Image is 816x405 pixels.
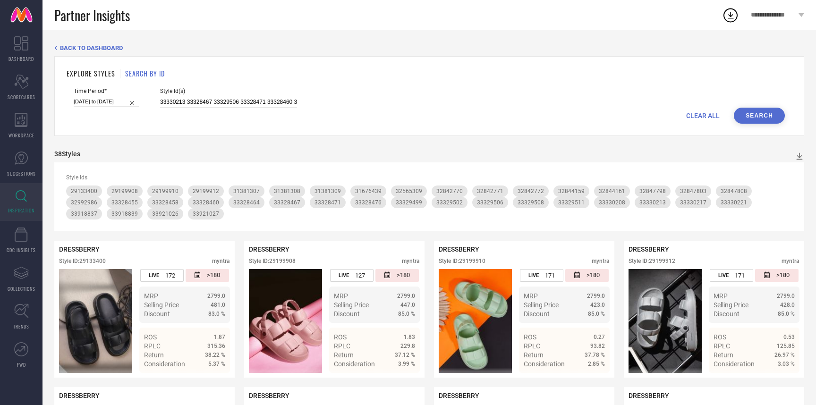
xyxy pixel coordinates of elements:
div: Back TO Dashboard [54,44,804,51]
span: 33329506 [477,199,503,206]
span: Return [714,351,733,359]
span: LIVE [528,272,539,278]
span: 83.0 % [208,311,225,317]
span: 33330213 [639,199,666,206]
span: LIVE [149,272,159,278]
span: 33328460 [193,199,219,206]
span: 172 [165,272,175,279]
span: >180 [586,271,600,279]
span: 32847798 [639,188,666,194]
div: Number of days the style has been live on the platform [710,269,753,282]
span: FWD [17,361,26,368]
span: Discount [334,310,360,318]
div: Click to view image [249,269,322,373]
span: RPLC [334,342,350,350]
span: 0.27 [594,334,605,340]
span: Consideration [714,360,755,368]
span: LIVE [718,272,729,278]
span: DRESSBERRY [59,392,100,399]
span: Details [773,377,795,385]
span: Details [394,377,415,385]
span: RPLC [714,342,730,350]
span: Selling Price [524,301,559,309]
span: 32842770 [436,188,463,194]
span: 32842772 [518,188,544,194]
div: Style ID: 29199912 [629,258,675,264]
span: MRP [524,292,538,300]
input: Enter comma separated style ids e.g. 12345, 67890 [160,97,297,108]
span: 33328476 [355,199,382,206]
div: 38 Styles [54,150,80,158]
span: 29199910 [152,188,178,194]
span: DRESSBERRY [439,245,479,253]
span: DRESSBERRY [629,245,669,253]
div: Click to view image [439,269,512,373]
span: SCORECARDS [8,93,35,101]
span: 33328471 [314,199,341,206]
span: 33328464 [233,199,260,206]
span: Discount [144,310,170,318]
span: ROS [144,333,157,341]
span: Selling Price [714,301,748,309]
span: >180 [776,271,790,279]
span: Details [204,377,225,385]
div: myntra [782,258,799,264]
span: DRESSBERRY [59,245,100,253]
span: Partner Insights [54,6,130,25]
span: Consideration [144,360,185,368]
span: MRP [144,292,158,300]
div: myntra [212,258,230,264]
span: 33329502 [436,199,463,206]
span: CLEAR ALL [686,112,720,119]
span: DASHBOARD [8,55,34,62]
a: Details [764,377,795,385]
span: DRESSBERRY [439,392,479,399]
span: 2799.0 [587,293,605,299]
span: INSPIRATION [8,207,34,214]
span: 0.53 [783,334,795,340]
div: Number of days since the style was first listed on the platform [375,269,419,282]
span: 33330221 [721,199,747,206]
span: 315.36 [207,343,225,349]
a: Details [574,377,605,385]
img: Style preview image [59,269,132,373]
span: 33328467 [274,199,300,206]
span: 33918837 [71,211,97,217]
span: 1.83 [404,334,415,340]
span: SUGGESTIONS [7,170,36,177]
span: Time Period* [74,88,139,94]
span: DRESSBERRY [249,245,289,253]
span: >180 [397,271,410,279]
span: 3.03 % [778,361,795,367]
span: 423.0 [590,302,605,308]
span: 38.22 % [205,352,225,358]
span: Selling Price [334,301,369,309]
div: Style ID: 29199908 [249,258,296,264]
span: 31381307 [233,188,260,194]
span: 33921027 [193,211,219,217]
div: Style Ids [66,174,792,181]
div: Style ID: 29199910 [439,258,485,264]
span: ROS [334,333,347,341]
span: 127 [355,272,365,279]
span: 2799.0 [777,293,795,299]
span: 33329508 [518,199,544,206]
span: 447.0 [400,302,415,308]
span: CDC INSIGHTS [7,246,36,253]
span: Discount [714,310,739,318]
span: 171 [735,272,745,279]
div: Style ID: 29133400 [59,258,106,264]
h1: EXPLORE STYLES [67,68,115,78]
span: TRENDS [13,323,29,330]
span: 32992986 [71,199,97,206]
span: RPLC [524,342,540,350]
span: MRP [334,292,348,300]
span: RPLC [144,342,161,350]
div: Click to view image [59,269,132,373]
span: WORKSPACE [8,132,34,139]
span: 32565309 [396,188,422,194]
span: 1.87 [214,334,225,340]
span: 428.0 [780,302,795,308]
span: 31381309 [314,188,341,194]
img: Style preview image [629,269,702,373]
